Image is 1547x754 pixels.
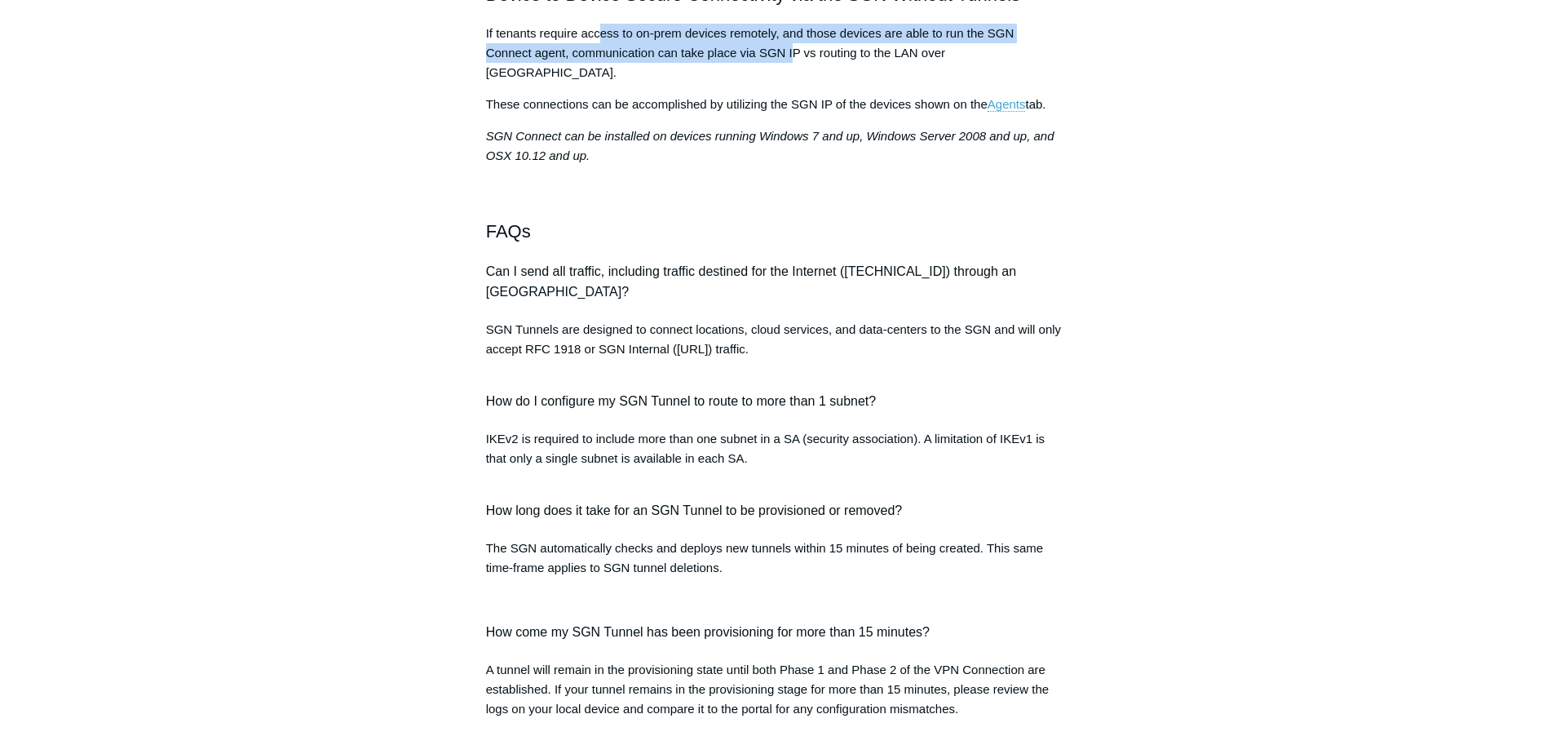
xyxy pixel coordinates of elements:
span: How come my SGN Tunnel has been provisioning for more than 15 minutes? [486,625,930,639]
span: Can I send all traffic, including traffic destined for the Internet ([TECHNICAL_ID]) through an [... [486,264,1016,299]
a: Agents [988,97,1026,112]
span: FAQs [486,221,531,242]
span: How do I configure my SGN Tunnel to route to more than 1 subnet? [486,394,876,408]
span: A tunnel will remain in the provisioning state until both Phase 1 and Phase 2 of the VPN Connecti... [486,663,1049,716]
span: SGN Connect can be installed on devices running Windows 7 and up, Windows Server 2008 and up, and... [486,129,1054,162]
span: These connections can be accomplished by utilizing the SGN IP of the devices shown on the [486,97,988,111]
span: How long does it take for an SGN Tunnel to be provisioned or removed? [486,503,903,517]
span: tab. [1025,97,1045,111]
span: IKEv2 is required to include more than one subnet in a SA (security association). A limitation of... [486,432,1045,465]
span: If tenants require access to on-prem devices remotely, and those devices are able to run the SGN ... [486,26,1014,79]
span: The SGN automatically checks and deploys new tunnels within 15 minutes of being created. This sam... [486,541,1043,574]
span: SGN Tunnels are designed to connect locations, cloud services, and data-centers to the SGN and wi... [486,322,1061,356]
